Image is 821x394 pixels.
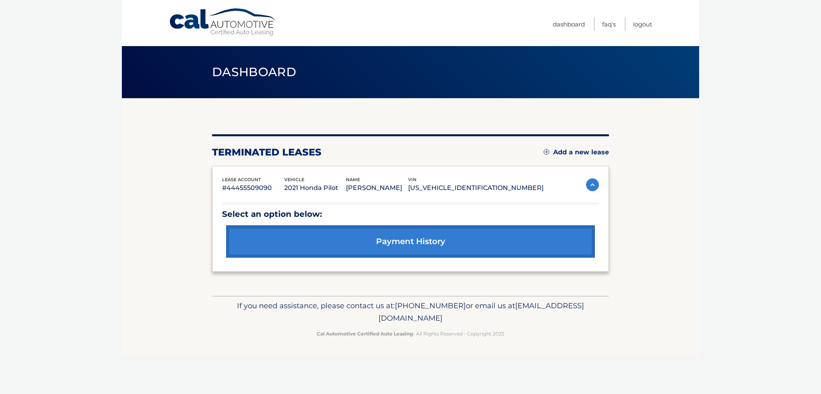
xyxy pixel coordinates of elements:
[553,18,585,31] a: Dashboard
[217,329,604,338] p: - All Rights Reserved - Copyright 2025
[633,18,652,31] a: Logout
[212,65,296,79] span: Dashboard
[602,18,616,31] a: FAQ's
[217,299,604,325] p: If you need assistance, please contact us at: or email us at
[169,8,277,36] a: Cal Automotive
[226,225,595,258] a: payment history
[544,149,549,155] img: add.svg
[408,177,417,182] span: vin
[222,207,599,221] p: Select an option below:
[212,146,322,158] h2: terminated leases
[586,178,599,191] img: accordion-active.svg
[408,182,544,194] p: [US_VEHICLE_IDENTIFICATION_NUMBER]
[395,301,466,310] span: [PHONE_NUMBER]
[317,331,413,337] strong: Cal Automotive Certified Auto Leasing
[284,182,346,194] p: 2021 Honda Pilot
[346,182,408,194] p: [PERSON_NAME]
[544,148,609,156] a: Add a new lease
[284,177,304,182] span: vehicle
[346,177,360,182] span: name
[222,177,261,182] span: lease account
[222,182,284,194] p: #44455509090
